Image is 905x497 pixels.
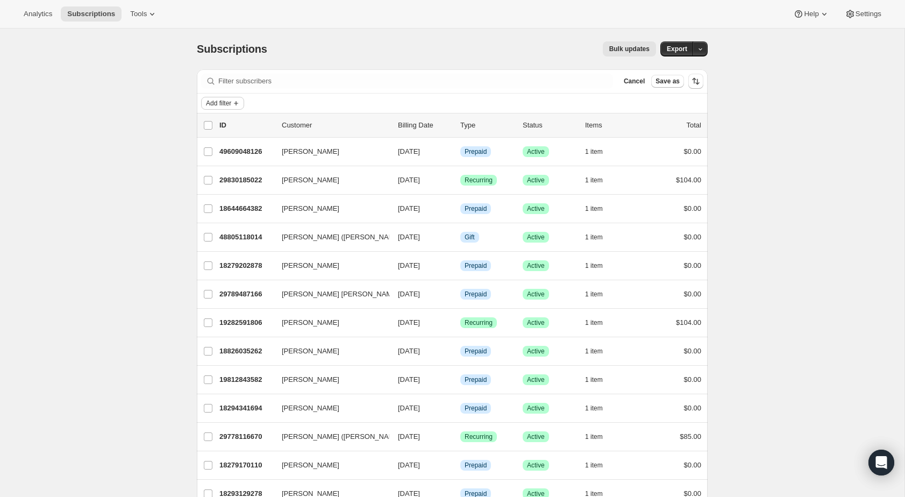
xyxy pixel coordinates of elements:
[398,404,420,412] span: [DATE]
[585,173,615,188] button: 1 item
[465,261,487,270] span: Prepaid
[585,176,603,184] span: 1 item
[585,230,615,245] button: 1 item
[282,232,403,243] span: [PERSON_NAME] ([PERSON_NAME])
[527,233,545,242] span: Active
[585,147,603,156] span: 1 item
[398,120,452,131] p: Billing Date
[282,374,339,385] span: [PERSON_NAME]
[465,461,487,470] span: Prepaid
[398,432,420,441] span: [DATE]
[585,290,603,299] span: 1 item
[585,318,603,327] span: 1 item
[219,120,273,131] p: ID
[398,375,420,384] span: [DATE]
[683,347,701,355] span: $0.00
[61,6,122,22] button: Subscriptions
[585,144,615,159] button: 1 item
[651,75,684,88] button: Save as
[585,261,603,270] span: 1 item
[201,97,244,110] button: Add filter
[683,261,701,269] span: $0.00
[282,431,403,442] span: [PERSON_NAME] ([PERSON_NAME])
[282,403,339,414] span: [PERSON_NAME]
[398,347,420,355] span: [DATE]
[282,120,389,131] p: Customer
[585,315,615,330] button: 1 item
[465,233,475,242] span: Gift
[603,41,656,56] button: Bulk updates
[465,404,487,413] span: Prepaid
[856,10,881,18] span: Settings
[585,233,603,242] span: 1 item
[219,460,273,471] p: 18279170110
[527,375,545,384] span: Active
[282,460,339,471] span: [PERSON_NAME]
[585,344,615,359] button: 1 item
[523,120,576,131] p: Status
[219,374,273,385] p: 19812843582
[206,99,231,108] span: Add filter
[219,287,701,302] div: 29789487166[PERSON_NAME] [PERSON_NAME][DATE]InfoPrepaidSuccessActive1 item$0.00
[219,458,701,473] div: 18279170110[PERSON_NAME][DATE]InfoPrepaidSuccessActive1 item$0.00
[275,314,383,331] button: [PERSON_NAME]
[124,6,164,22] button: Tools
[465,204,487,213] span: Prepaid
[585,258,615,273] button: 1 item
[680,432,701,441] span: $85.00
[219,232,273,243] p: 48805118014
[683,204,701,212] span: $0.00
[275,286,383,303] button: [PERSON_NAME] [PERSON_NAME]
[683,290,701,298] span: $0.00
[398,261,420,269] span: [DATE]
[219,230,701,245] div: 48805118014[PERSON_NAME] ([PERSON_NAME])[DATE]InfoGiftSuccessActive1 item$0.00
[527,404,545,413] span: Active
[868,450,894,475] div: Open Intercom Messenger
[282,260,339,271] span: [PERSON_NAME]
[527,432,545,441] span: Active
[398,461,420,469] span: [DATE]
[585,375,603,384] span: 1 item
[619,75,649,88] button: Cancel
[787,6,836,22] button: Help
[527,461,545,470] span: Active
[219,260,273,271] p: 18279202878
[275,200,383,217] button: [PERSON_NAME]
[655,77,680,86] span: Save as
[838,6,888,22] button: Settings
[585,404,603,413] span: 1 item
[667,45,687,53] span: Export
[676,176,701,184] span: $104.00
[219,346,273,357] p: 18826035262
[67,10,115,18] span: Subscriptions
[219,429,701,444] div: 29778116670[PERSON_NAME] ([PERSON_NAME])[DATE]SuccessRecurringSuccessActive1 item$85.00
[197,43,267,55] span: Subscriptions
[282,175,339,186] span: [PERSON_NAME]
[527,147,545,156] span: Active
[275,400,383,417] button: [PERSON_NAME]
[398,290,420,298] span: [DATE]
[282,146,339,157] span: [PERSON_NAME]
[219,401,701,416] div: 18294341694[PERSON_NAME][DATE]InfoPrepaidSuccessActive1 item$0.00
[660,41,694,56] button: Export
[683,233,701,241] span: $0.00
[585,204,603,213] span: 1 item
[609,45,650,53] span: Bulk updates
[527,290,545,299] span: Active
[275,343,383,360] button: [PERSON_NAME]
[585,120,639,131] div: Items
[465,375,487,384] span: Prepaid
[219,317,273,328] p: 19282591806
[465,176,493,184] span: Recurring
[465,147,487,156] span: Prepaid
[398,204,420,212] span: [DATE]
[527,176,545,184] span: Active
[275,172,383,189] button: [PERSON_NAME]
[585,458,615,473] button: 1 item
[585,201,615,216] button: 1 item
[527,318,545,327] span: Active
[219,173,701,188] div: 29830185022[PERSON_NAME][DATE]SuccessRecurringSuccessActive1 item$104.00
[683,461,701,469] span: $0.00
[687,120,701,131] p: Total
[275,371,383,388] button: [PERSON_NAME]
